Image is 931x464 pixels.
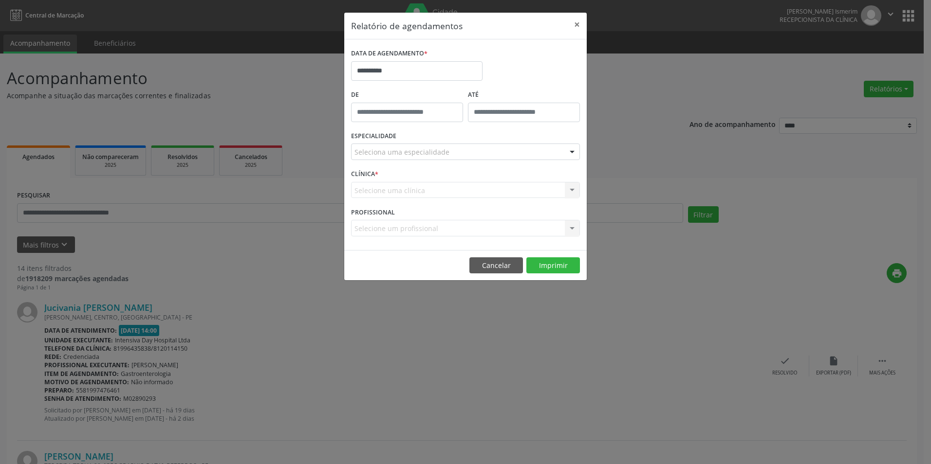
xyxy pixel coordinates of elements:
button: Close [567,13,587,36]
label: DATA DE AGENDAMENTO [351,46,428,61]
h5: Relatório de agendamentos [351,19,463,32]
label: ESPECIALIDADE [351,129,396,144]
button: Imprimir [526,257,580,274]
span: Seleciona uma especialidade [354,147,449,157]
button: Cancelar [469,257,523,274]
label: De [351,88,463,103]
label: ATÉ [468,88,580,103]
label: CLÍNICA [351,167,378,182]
label: PROFISSIONAL [351,205,395,220]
